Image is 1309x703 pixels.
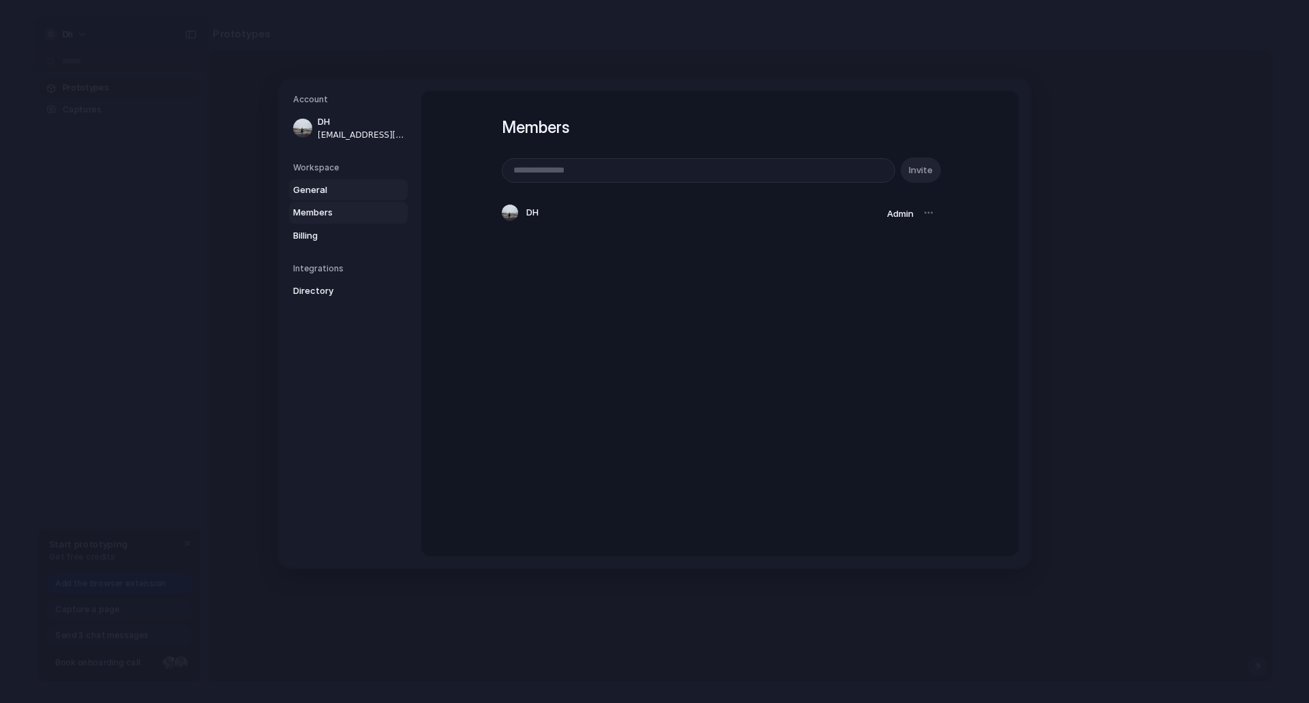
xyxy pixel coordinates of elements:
[502,115,938,140] h1: Members
[293,284,380,298] span: Directory
[887,208,914,219] span: Admin
[293,228,380,242] span: Billing
[289,280,408,302] a: Directory
[293,161,408,173] h5: Workspace
[318,115,405,129] span: DH
[293,183,380,196] span: General
[293,206,380,220] span: Members
[289,224,408,246] a: Billing
[526,206,539,220] span: DH
[318,128,405,140] span: [EMAIL_ADDRESS][DOMAIN_NAME]
[293,93,408,106] h5: Account
[289,202,408,224] a: Members
[289,111,408,145] a: DH[EMAIL_ADDRESS][DOMAIN_NAME]
[289,179,408,200] a: General
[293,263,408,275] h5: Integrations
